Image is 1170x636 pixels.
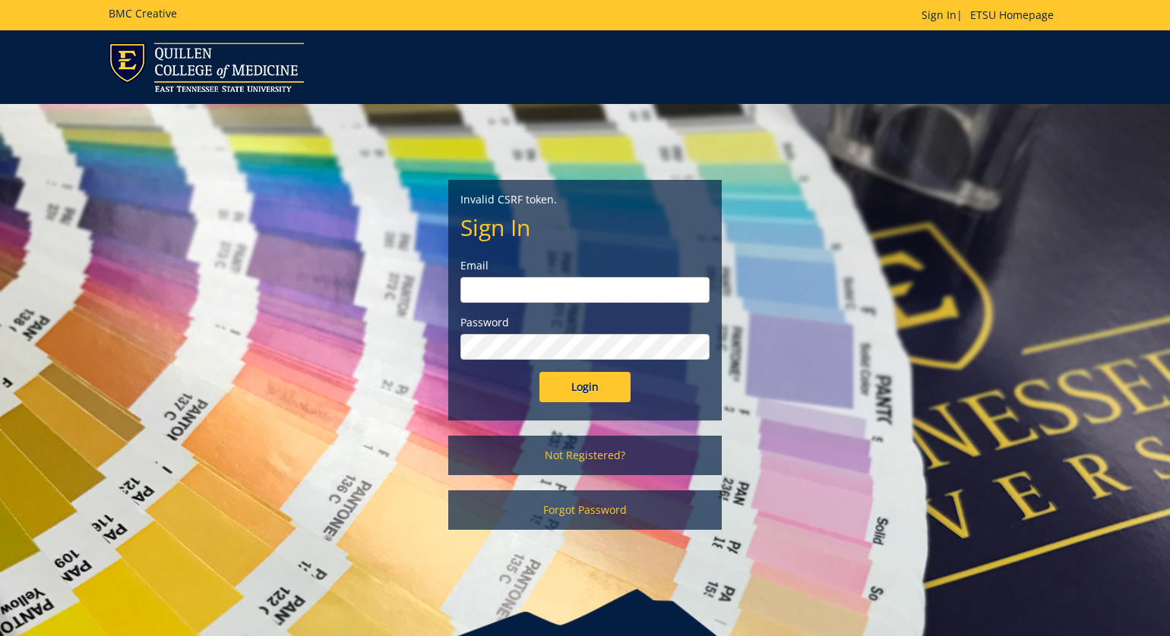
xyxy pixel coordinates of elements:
p: Invalid CSRF token. [460,192,710,207]
img: ETSU logo [109,43,304,92]
input: Login [539,372,631,402]
p: | [922,8,1061,23]
a: Forgot Password [448,490,722,530]
a: Not Registered? [448,436,722,475]
label: Password [460,315,710,330]
h2: Sign In [460,215,710,240]
label: Email [460,258,710,273]
a: Sign In [922,8,957,22]
h5: BMC Creative [109,8,177,19]
a: ETSU Homepage [963,8,1061,22]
